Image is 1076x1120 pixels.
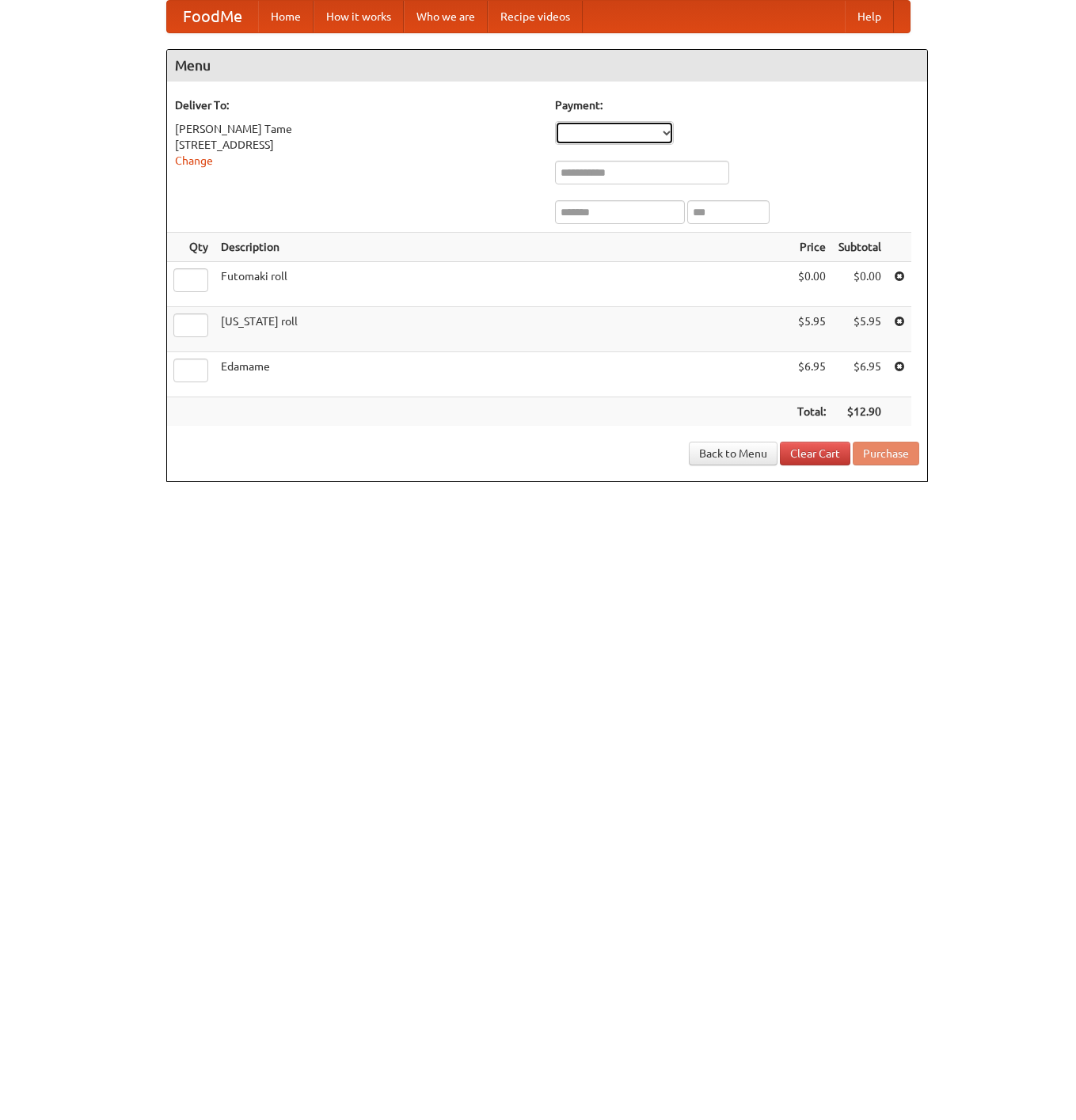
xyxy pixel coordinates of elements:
th: Qty [167,233,215,262]
td: Futomaki roll [215,262,791,307]
button: Purchase [853,442,919,465]
a: Help [845,1,894,32]
td: $0.00 [832,262,888,307]
a: Home [258,1,314,32]
a: Who we are [404,1,488,32]
a: How it works [314,1,404,32]
a: Clear Cart [780,442,850,465]
th: $12.90 [832,397,888,427]
td: $5.95 [791,307,832,352]
a: Back to Menu [689,442,778,465]
td: $0.00 [791,262,832,307]
h5: Payment: [555,97,919,113]
h4: Menu [167,50,927,82]
td: $6.95 [832,352,888,397]
td: $6.95 [791,352,832,397]
a: FoodMe [167,1,258,32]
a: Recipe videos [488,1,583,32]
div: [STREET_ADDRESS] [175,137,539,153]
td: $5.95 [832,307,888,352]
td: Edamame [215,352,791,397]
td: [US_STATE] roll [215,307,791,352]
div: [PERSON_NAME] Tame [175,121,539,137]
th: Total: [791,397,832,427]
a: Change [175,154,213,167]
h5: Deliver To: [175,97,539,113]
th: Description [215,233,791,262]
th: Subtotal [832,233,888,262]
th: Price [791,233,832,262]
